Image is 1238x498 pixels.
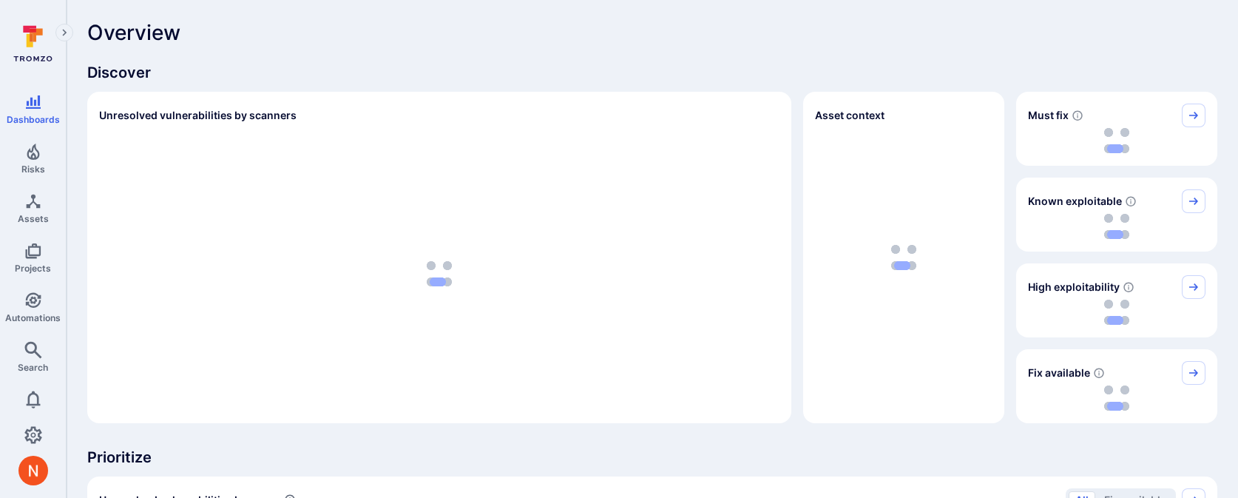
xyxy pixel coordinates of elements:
div: loading spinner [1028,385,1205,411]
img: Loading... [1104,128,1129,153]
span: Must fix [1028,108,1069,123]
div: Known exploitable [1016,178,1217,252]
span: Search [18,362,48,373]
img: Loading... [427,261,452,286]
i: Expand navigation menu [59,27,70,39]
div: loading spinner [99,136,779,411]
div: Neeren Patki [18,456,48,485]
span: Overview [87,21,180,44]
span: Asset context [815,108,884,123]
span: Discover [87,62,1217,83]
div: Must fix [1016,92,1217,166]
div: loading spinner [1028,213,1205,240]
div: loading spinner [1028,299,1205,326]
span: Fix available [1028,366,1090,380]
svg: Vulnerabilities with fix available [1093,367,1105,379]
h2: Unresolved vulnerabilities by scanners [99,108,297,123]
div: High exploitability [1016,263,1217,337]
span: Risks [21,164,45,175]
span: Assets [18,213,49,224]
img: ACg8ocIprwjrgDQnDsNSk9Ghn5p5-B8DpAKWoJ5Gi9syOE4K59tr4Q=s96-c [18,456,48,485]
svg: Confirmed exploitable by KEV [1125,195,1137,207]
img: Loading... [1104,300,1129,325]
span: Automations [5,312,61,323]
span: Dashboards [7,114,60,125]
svg: EPSS score ≥ 0.7 [1123,281,1134,293]
img: Loading... [1104,214,1129,239]
span: Projects [15,263,51,274]
svg: Risk score >=40 , missed SLA [1072,110,1083,121]
div: Fix available [1016,349,1217,423]
button: Expand navigation menu [55,24,73,41]
div: loading spinner [1028,127,1205,154]
img: Loading... [1104,386,1129,411]
span: High exploitability [1028,280,1120,295]
span: Known exploitable [1028,194,1122,209]
span: Prioritize [87,447,1217,468]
